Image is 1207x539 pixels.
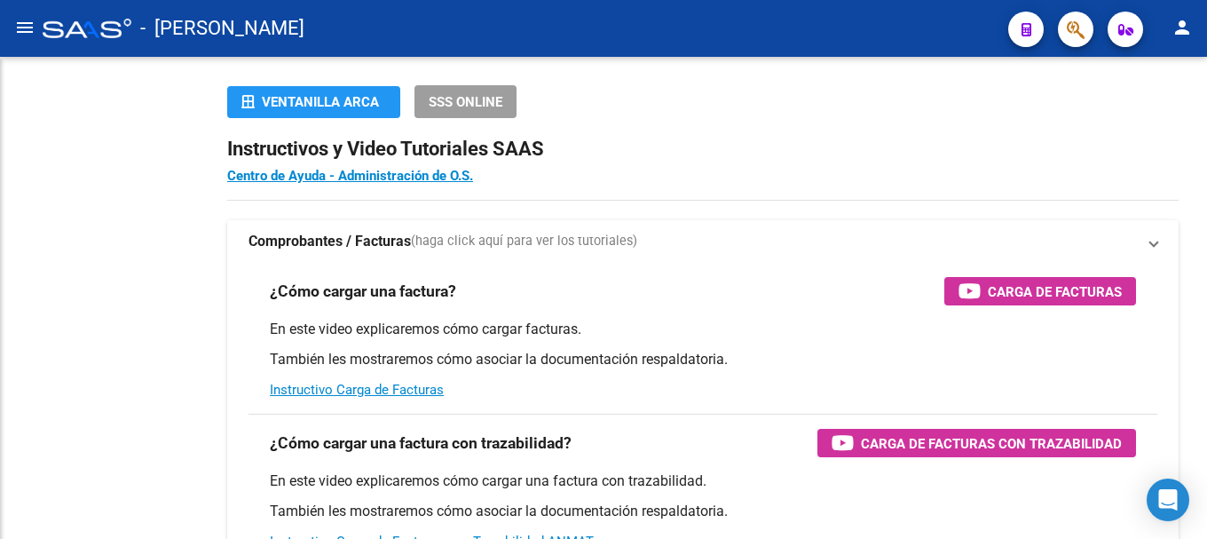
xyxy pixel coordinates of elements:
[227,132,1179,166] h2: Instructivos y Video Tutoriales SAAS
[988,281,1122,303] span: Carga de Facturas
[944,277,1136,305] button: Carga de Facturas
[429,94,502,110] span: SSS ONLINE
[817,429,1136,457] button: Carga de Facturas con Trazabilidad
[270,320,1136,339] p: En este video explicaremos cómo cargar facturas.
[411,232,637,251] span: (haga click aquí para ver los tutoriales)
[270,382,444,398] a: Instructivo Carga de Facturas
[241,86,386,118] div: Ventanilla ARCA
[248,232,411,251] strong: Comprobantes / Facturas
[227,220,1179,263] mat-expansion-panel-header: Comprobantes / Facturas(haga click aquí para ver los tutoriales)
[227,168,473,184] a: Centro de Ayuda - Administración de O.S.
[227,86,400,118] button: Ventanilla ARCA
[270,279,456,304] h3: ¿Cómo cargar una factura?
[270,502,1136,521] p: También les mostraremos cómo asociar la documentación respaldatoria.
[1171,17,1193,38] mat-icon: person
[270,350,1136,369] p: También les mostraremos cómo asociar la documentación respaldatoria.
[140,9,304,48] span: - [PERSON_NAME]
[1147,479,1189,521] div: Open Intercom Messenger
[14,17,35,38] mat-icon: menu
[270,472,1136,491] p: En este video explicaremos cómo cargar una factura con trazabilidad.
[861,432,1122,455] span: Carga de Facturas con Trazabilidad
[270,431,572,456] h3: ¿Cómo cargar una factura con trazabilidad?
[414,85,517,118] button: SSS ONLINE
